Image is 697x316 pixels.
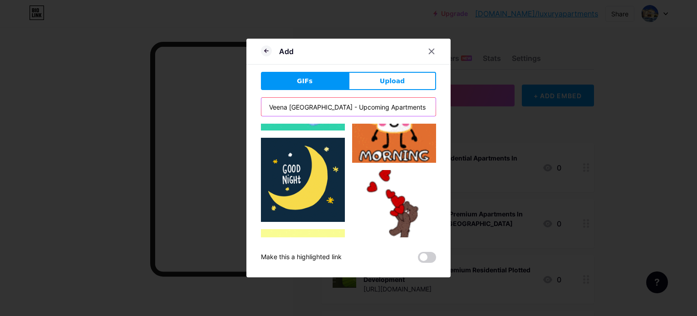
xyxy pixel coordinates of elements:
[279,46,294,57] div: Add
[261,72,348,90] button: GIFs
[261,252,342,263] div: Make this a highlighted link
[352,170,436,247] img: Gihpy
[297,76,313,86] span: GIFs
[261,229,345,313] img: Gihpy
[261,98,436,116] input: Search
[261,138,345,222] img: Gihpy
[380,76,405,86] span: Upload
[348,72,436,90] button: Upload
